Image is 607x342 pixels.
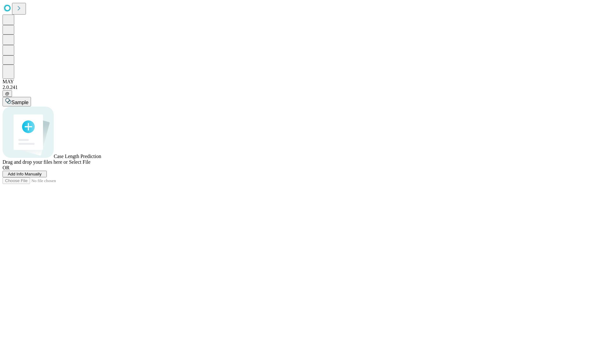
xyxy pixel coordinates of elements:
span: Case Length Prediction [54,154,101,159]
span: Drag and drop your files here or [3,159,68,165]
span: Select File [69,159,90,165]
div: MAY [3,79,604,85]
span: OR [3,165,9,170]
span: Sample [11,100,28,105]
button: @ [3,90,12,97]
button: Add Info Manually [3,171,47,177]
span: Add Info Manually [8,172,42,176]
span: @ [5,91,9,96]
div: 2.0.241 [3,85,604,90]
button: Sample [3,97,31,106]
